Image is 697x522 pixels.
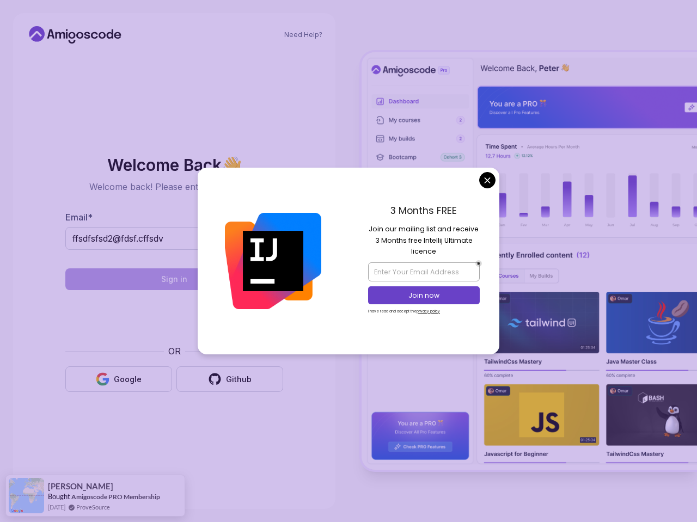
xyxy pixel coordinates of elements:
button: Sign in [65,268,283,290]
label: Email * [65,212,93,223]
input: Enter your email [65,227,283,250]
a: ProveSource [76,502,110,512]
a: Amigoscode PRO Membership [71,493,160,501]
h2: Welcome Back [65,156,283,174]
p: OR [168,345,181,358]
div: Google [114,374,142,385]
span: [DATE] [48,502,65,512]
div: Sign in [161,274,187,285]
span: 👋 [221,156,242,174]
span: [PERSON_NAME] [48,482,113,491]
button: Google [65,366,172,392]
p: Welcome back! Please enter your details. [65,180,283,193]
img: provesource social proof notification image [9,478,44,513]
div: Github [226,374,252,385]
a: Home link [26,26,124,44]
button: Github [176,366,283,392]
img: Amigoscode Dashboard [362,52,697,470]
a: Need Help? [284,30,322,39]
iframe: Widget containing checkbox for hCaptcha security challenge [92,297,256,338]
span: Bought [48,492,70,501]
